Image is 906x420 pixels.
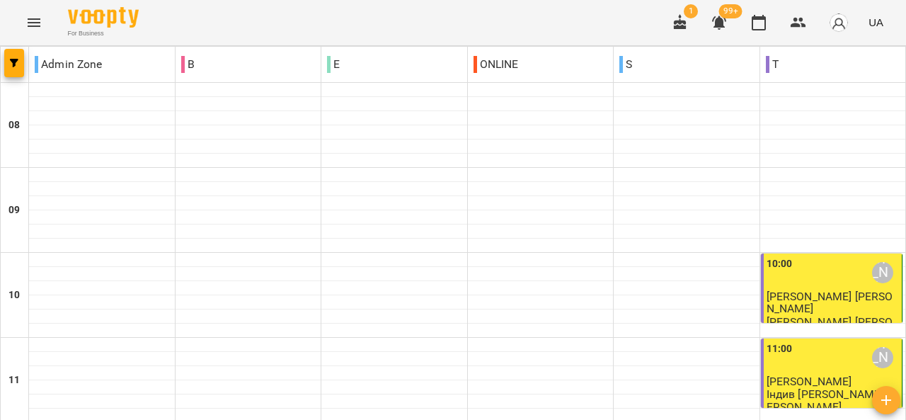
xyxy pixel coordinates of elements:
[17,6,51,40] button: Menu
[767,341,793,357] label: 11:00
[868,15,883,30] span: UA
[767,256,793,272] label: 10:00
[35,56,103,73] p: Admin Zone
[767,375,852,388] span: [PERSON_NAME]
[872,347,893,368] div: Анастасія Сидорук
[863,9,889,35] button: UA
[767,290,893,315] span: [PERSON_NAME] [PERSON_NAME]
[766,56,779,73] p: T
[8,203,20,218] h6: 09
[619,56,632,73] p: S
[719,4,742,18] span: 99+
[767,388,900,413] p: Індив [PERSON_NAME] [PERSON_NAME]
[872,386,900,414] button: Створити урок
[767,316,900,341] p: [PERSON_NAME] [PERSON_NAME]
[68,29,139,38] span: For Business
[829,13,849,33] img: avatar_s.png
[8,118,20,133] h6: 08
[684,4,698,18] span: 1
[474,56,519,73] p: ONLINE
[68,7,139,28] img: Voopty Logo
[181,56,195,73] p: B
[8,373,20,388] h6: 11
[8,288,20,303] h6: 10
[327,56,340,73] p: E
[872,262,893,283] div: Анастасія Сидорук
